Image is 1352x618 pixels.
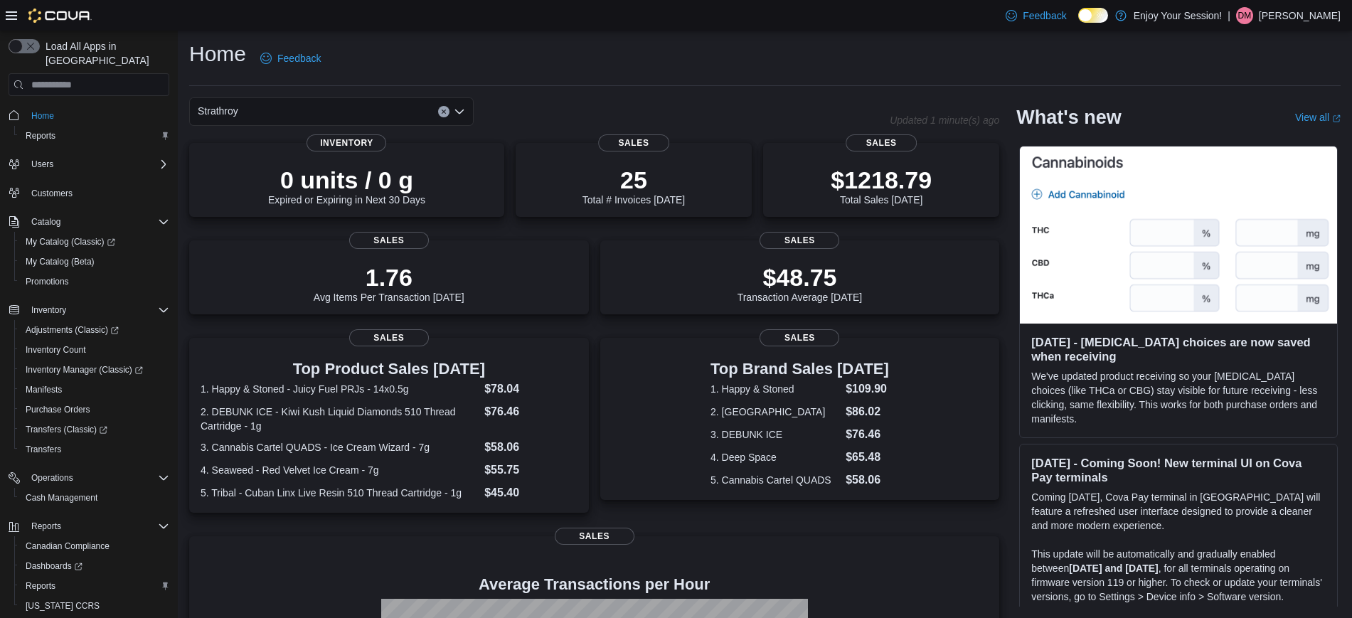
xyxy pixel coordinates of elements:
p: $48.75 [738,263,863,292]
span: Manifests [20,381,169,398]
span: Sales [760,329,839,346]
p: 0 units / 0 g [268,166,425,194]
span: Operations [26,469,169,486]
span: Sales [555,528,634,545]
span: Catalog [31,216,60,228]
a: Home [26,107,60,124]
dt: 1. Happy & Stoned [710,382,840,396]
span: Feedback [1023,9,1066,23]
div: Dima Mansour [1236,7,1253,24]
button: Users [3,154,175,174]
span: Sales [598,134,669,151]
p: Enjoy Your Session! [1134,7,1223,24]
button: Reports [26,518,67,535]
button: Manifests [14,380,175,400]
span: Canadian Compliance [20,538,169,555]
span: Sales [349,329,429,346]
p: 25 [582,166,685,194]
span: Transfers (Classic) [26,424,107,435]
span: Reports [20,577,169,595]
button: Reports [14,576,175,596]
div: Total Sales [DATE] [831,166,932,206]
a: My Catalog (Beta) [20,253,100,270]
div: Total # Invoices [DATE] [582,166,685,206]
span: Reports [26,130,55,142]
button: Transfers [14,439,175,459]
span: Adjustments (Classic) [20,321,169,339]
span: Reports [26,580,55,592]
span: Inventory [26,302,169,319]
span: Strathroy [198,102,238,119]
span: Inventory Count [26,344,86,356]
button: Canadian Compliance [14,536,175,556]
span: Canadian Compliance [26,540,110,552]
span: Manifests [26,384,62,395]
span: [US_STATE] CCRS [26,600,100,612]
span: Promotions [26,276,69,287]
h3: [DATE] - Coming Soon! New terminal UI on Cova Pay terminals [1031,456,1326,484]
dt: 5. Tribal - Cuban Linx Live Resin 510 Thread Cartridge - 1g [201,486,479,500]
dt: 1. Happy & Stoned - Juicy Fuel PRJs - 14x0.5g [201,382,479,396]
button: Inventory [3,300,175,320]
svg: External link [1332,114,1341,123]
span: My Catalog (Classic) [20,233,169,250]
dd: $58.06 [846,472,889,489]
span: Sales [760,232,839,249]
p: We've updated product receiving so your [MEDICAL_DATA] choices (like THCa or CBG) stay visible fo... [1031,369,1326,426]
a: Inventory Manager (Classic) [14,360,175,380]
span: Sales [846,134,917,151]
button: Catalog [26,213,66,230]
dt: 4. Seaweed - Red Velvet Ice Cream - 7g [201,463,479,477]
span: Dashboards [20,558,169,575]
button: Inventory Count [14,340,175,360]
a: Feedback [1000,1,1072,30]
a: Reports [20,127,61,144]
a: [US_STATE] CCRS [20,597,105,614]
dt: 2. [GEOGRAPHIC_DATA] [710,405,840,419]
a: Reports [20,577,61,595]
button: Users [26,156,59,173]
dt: 5. Cannabis Cartel QUADS [710,473,840,487]
h3: Top Brand Sales [DATE] [710,361,889,378]
span: Washington CCRS [20,597,169,614]
a: Customers [26,185,78,202]
span: Inventory Manager (Classic) [20,361,169,378]
div: Expired or Expiring in Next 30 Days [268,166,425,206]
span: Inventory Count [20,341,169,358]
span: Feedback [277,51,321,65]
p: Coming [DATE], Cova Pay terminal in [GEOGRAPHIC_DATA] will feature a refreshed user interface des... [1031,490,1326,533]
span: My Catalog (Classic) [26,236,115,247]
dt: 2. DEBUNK ICE - Kiwi Kush Liquid Diamonds 510 Thread Cartridge - 1g [201,405,479,433]
span: Load All Apps in [GEOGRAPHIC_DATA] [40,39,169,68]
span: Reports [26,518,169,535]
span: Operations [31,472,73,484]
p: | [1228,7,1230,24]
span: Transfers [26,444,61,455]
a: View allExternal link [1295,112,1341,123]
dd: $109.90 [846,380,889,398]
a: My Catalog (Classic) [14,232,175,252]
span: Promotions [20,273,169,290]
button: Operations [3,468,175,488]
input: Dark Mode [1078,8,1108,23]
button: Purchase Orders [14,400,175,420]
p: [PERSON_NAME] [1259,7,1341,24]
dd: $45.40 [484,484,577,501]
dt: 4. Deep Space [710,450,840,464]
button: Promotions [14,272,175,292]
span: Transfers (Classic) [20,421,169,438]
span: Cash Management [20,489,169,506]
span: Inventory [307,134,386,151]
a: Adjustments (Classic) [20,321,124,339]
button: Operations [26,469,79,486]
button: [US_STATE] CCRS [14,596,175,616]
button: Home [3,105,175,125]
span: Inventory [31,304,66,316]
button: My Catalog (Beta) [14,252,175,272]
span: Adjustments (Classic) [26,324,119,336]
span: Customers [26,184,169,202]
a: Transfers (Classic) [20,421,113,438]
span: DM [1238,7,1252,24]
a: Transfers [20,441,67,458]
